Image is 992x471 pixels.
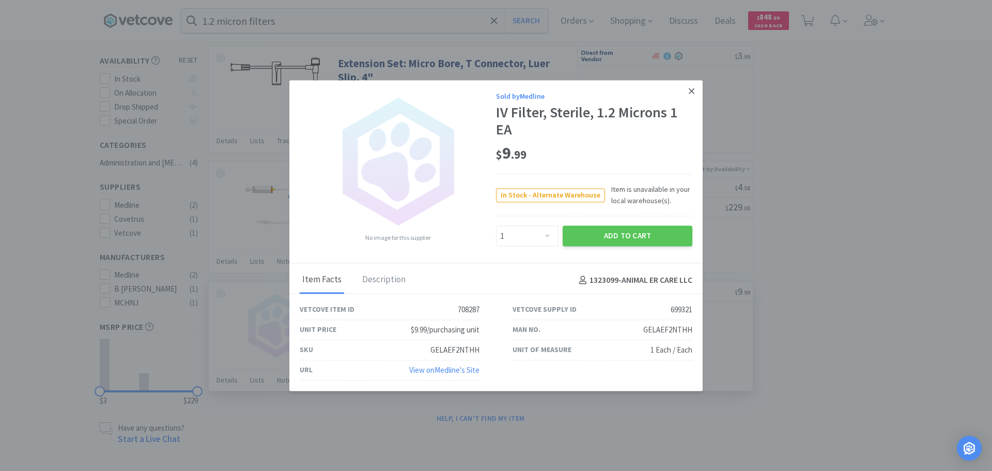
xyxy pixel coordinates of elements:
[411,324,479,336] div: $9.99/purchasing unit
[300,324,336,336] div: Unit Price
[300,344,313,356] div: SKU
[957,436,982,461] div: Open Intercom Messenger
[513,344,571,356] div: Unit of Measure
[409,365,479,375] a: View onMedline's Site
[650,344,692,356] div: 1 Each / Each
[513,324,540,336] div: Man No.
[513,304,577,315] div: Vetcove Supply ID
[643,324,692,336] div: GELAEF2NTHH
[497,189,605,202] span: In Stock - Alternate Warehouse
[365,233,431,242] span: No image for this supplier
[300,364,313,376] div: URL
[496,104,692,139] div: IV Filter, Sterile, 1.2 Microns 1 EA
[496,90,692,102] div: Sold by Medline
[671,303,692,316] div: 699321
[496,148,502,162] span: $
[496,143,526,164] span: 9
[458,303,479,316] div: 708287
[300,268,344,294] div: Item Facts
[360,268,408,294] div: Description
[563,226,692,247] button: Add to Cart
[511,148,526,162] span: . 99
[575,274,692,287] h4: 1323099 - ANIMAL ER CARE LLC
[300,304,354,315] div: Vetcove Item ID
[605,184,692,207] span: Item is unavailable in your local warehouse(s).
[430,344,479,356] div: GELAEF2NTHH
[331,94,465,229] img: no_image.png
